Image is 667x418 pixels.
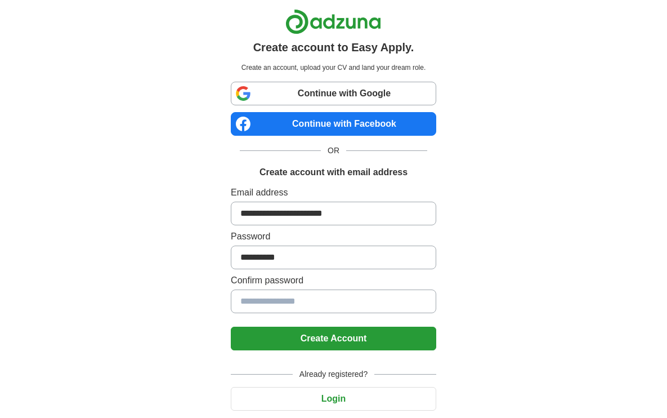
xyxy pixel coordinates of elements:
span: OR [321,145,346,157]
h1: Create account to Easy Apply. [253,39,414,56]
button: Login [231,387,436,411]
img: Adzuna logo [285,9,381,34]
label: Confirm password [231,274,436,287]
label: Email address [231,186,436,199]
a: Continue with Google [231,82,436,105]
h1: Create account with email address [259,166,408,179]
p: Create an account, upload your CV and land your dream role. [233,63,434,73]
label: Password [231,230,436,243]
button: Create Account [231,327,436,350]
a: Continue with Facebook [231,112,436,136]
span: Already registered? [293,368,374,380]
a: Login [231,394,436,403]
